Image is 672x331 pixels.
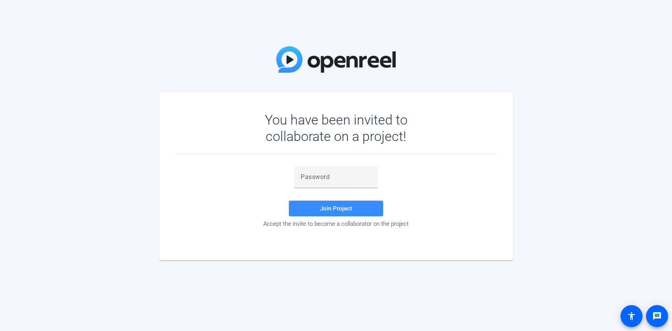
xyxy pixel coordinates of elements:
[301,172,371,182] input: Password
[242,112,430,144] div: You have been invited to collaborate on a project!
[276,46,396,73] img: OpenReel Logo
[289,201,383,216] button: Join Project
[175,220,497,227] div: Accept the invite to become a collaborator on the project
[627,311,636,321] mat-icon: accessibility
[652,311,662,321] mat-icon: message
[320,205,352,212] span: Join Project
